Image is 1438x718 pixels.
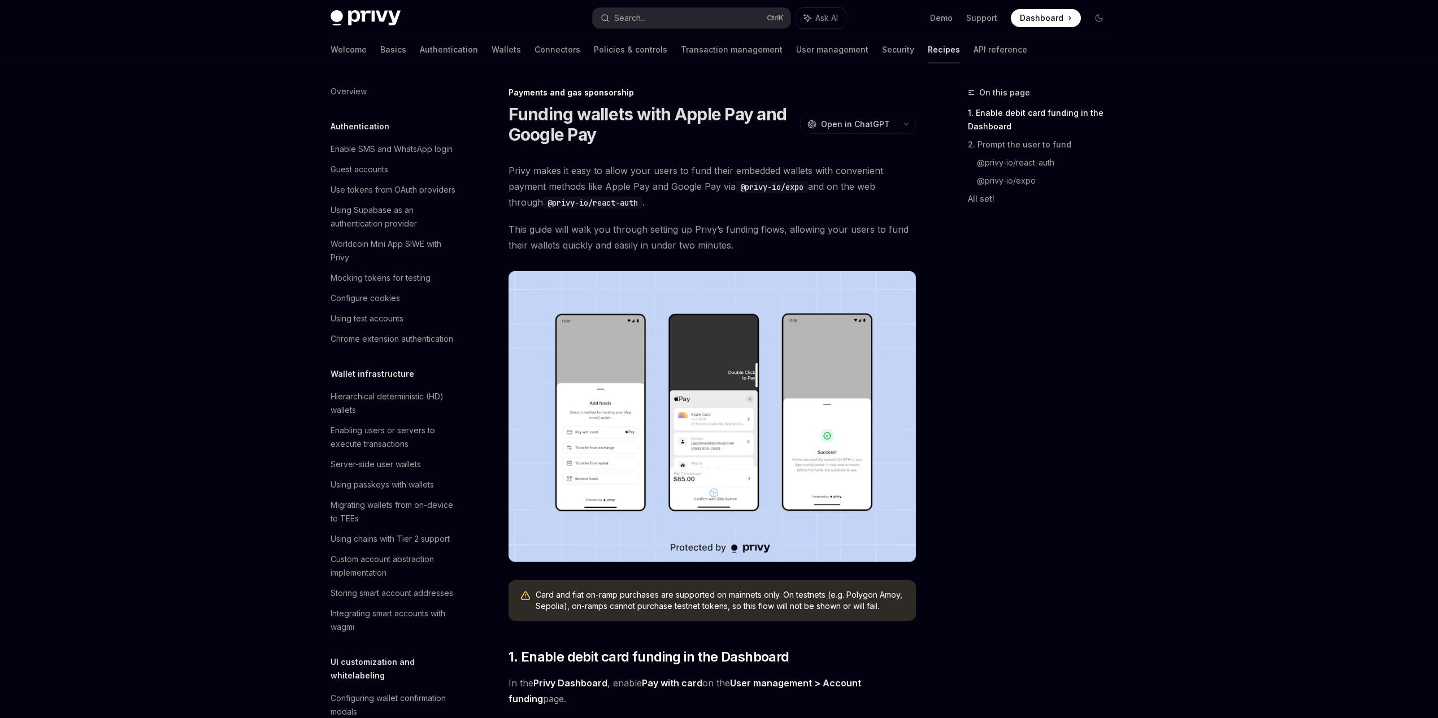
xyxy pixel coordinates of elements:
img: dark logo [331,10,401,26]
div: Using Supabase as an authentication provider [331,203,459,230]
button: Search...CtrlK [593,8,790,28]
div: Card and fiat on-ramp purchases are supported on mainnets only. On testnets (e.g. Polygon Amoy, S... [536,589,905,612]
h5: Wallet infrastructure [331,367,414,381]
a: Privy Dashboard [533,677,607,689]
div: Storing smart account addresses [331,586,453,600]
div: Migrating wallets from on-device to TEEs [331,498,459,525]
a: Enabling users or servers to execute transactions [322,420,466,454]
div: Using test accounts [331,312,403,325]
a: Wallets [492,36,521,63]
a: Support [966,12,997,24]
a: Basics [380,36,406,63]
a: API reference [974,36,1027,63]
a: Authentication [420,36,478,63]
a: Custom account abstraction implementation [322,549,466,583]
a: 2. Prompt the user to fund [968,136,1117,154]
span: Ask AI [815,12,838,24]
a: Security [882,36,914,63]
span: Ctrl K [767,14,784,23]
a: Using chains with Tier 2 support [322,529,466,549]
span: On this page [979,86,1030,99]
div: Enable SMS and WhatsApp login [331,142,453,156]
a: User management [796,36,868,63]
a: Demo [930,12,953,24]
code: @privy-io/react-auth [543,197,642,209]
a: Using test accounts [322,308,466,329]
div: Worldcoin Mini App SIWE with Privy [331,237,459,264]
div: Overview [331,85,367,98]
span: This guide will walk you through setting up Privy’s funding flows, allowing your users to fund th... [509,221,916,253]
div: Configure cookies [331,291,400,305]
a: All set! [968,190,1117,208]
span: Privy makes it easy to allow your users to fund their embedded wallets with convenient payment me... [509,163,916,210]
h5: Authentication [331,120,389,133]
a: Recipes [928,36,960,63]
a: @privy-io/react-auth [977,154,1117,172]
a: Chrome extension authentication [322,329,466,349]
a: Using passkeys with wallets [322,475,466,495]
img: card-based-funding [509,271,916,562]
div: Using passkeys with wallets [331,478,434,491]
a: Use tokens from OAuth providers [322,180,466,200]
a: Overview [322,81,466,102]
a: Server-side user wallets [322,454,466,475]
a: 1. Enable debit card funding in the Dashboard [968,104,1117,136]
div: Custom account abstraction implementation [331,552,459,580]
svg: Warning [520,590,531,602]
code: @privy-io/expo [736,181,808,193]
a: Mocking tokens for testing [322,268,466,288]
div: Mocking tokens for testing [331,271,431,285]
button: Ask AI [796,8,846,28]
div: Guest accounts [331,163,388,176]
span: 1. Enable debit card funding in the Dashboard [509,648,789,666]
strong: Pay with card [642,677,702,689]
div: Hierarchical deterministic (HD) wallets [331,390,459,417]
a: Using Supabase as an authentication provider [322,200,466,234]
div: Using chains with Tier 2 support [331,532,450,546]
a: Storing smart account addresses [322,583,466,603]
div: Use tokens from OAuth providers [331,183,455,197]
span: In the , enable on the page. [509,675,916,707]
a: Enable SMS and WhatsApp login [322,139,466,159]
h5: UI customization and whitelabeling [331,655,466,682]
div: Integrating smart accounts with wagmi [331,607,459,634]
h1: Funding wallets with Apple Pay and Google Pay [509,104,796,145]
button: Toggle dark mode [1090,9,1108,27]
a: Transaction management [681,36,783,63]
div: Server-side user wallets [331,458,421,471]
a: Guest accounts [322,159,466,180]
a: Integrating smart accounts with wagmi [322,603,466,637]
a: Policies & controls [594,36,667,63]
span: Dashboard [1020,12,1063,24]
button: Open in ChatGPT [800,115,897,134]
div: Chrome extension authentication [331,332,453,346]
a: Hierarchical deterministic (HD) wallets [322,386,466,420]
div: Search... [614,11,646,25]
a: Connectors [535,36,580,63]
a: Migrating wallets from on-device to TEEs [322,495,466,529]
div: Enabling users or servers to execute transactions [331,424,459,451]
a: Configure cookies [322,288,466,308]
a: Worldcoin Mini App SIWE with Privy [322,234,466,268]
a: Welcome [331,36,367,63]
span: Open in ChatGPT [821,119,890,130]
div: Payments and gas sponsorship [509,87,916,98]
a: Dashboard [1011,9,1081,27]
a: @privy-io/expo [977,172,1117,190]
